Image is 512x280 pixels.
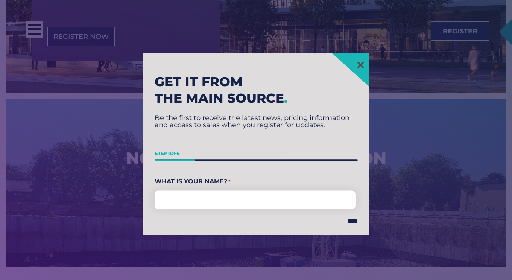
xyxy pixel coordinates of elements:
[155,114,358,129] p: Be the first to receive the latest news, pricing information and access to sales when you registe...
[155,176,358,187] legend: What Is Your Name?
[168,150,170,156] span: 1
[177,150,180,156] span: 5
[284,90,288,106] span: .
[155,73,358,107] h2: Get it from the main source
[155,148,358,159] p: Step of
